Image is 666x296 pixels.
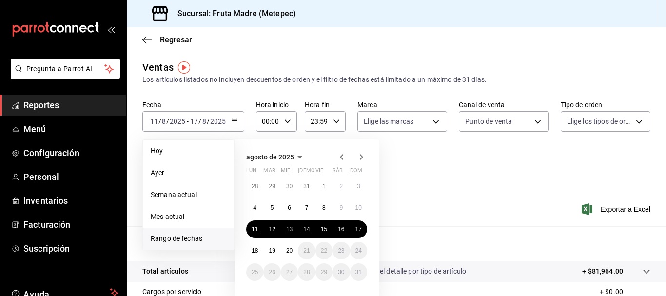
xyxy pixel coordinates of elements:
span: Hoy [151,146,226,156]
label: Tipo de orden [561,101,650,108]
button: Pregunta a Parrot AI [11,59,120,79]
abbr: 28 de julio de 2025 [252,183,258,190]
button: open_drawer_menu [107,25,115,33]
button: 24 de agosto de 2025 [350,242,367,259]
abbr: 31 de agosto de 2025 [355,269,362,276]
input: -- [150,118,158,125]
abbr: 4 de agosto de 2025 [253,204,256,211]
button: 15 de agosto de 2025 [315,220,333,238]
span: Elige las marcas [364,117,413,126]
abbr: 29 de julio de 2025 [269,183,275,190]
button: 12 de agosto de 2025 [263,220,280,238]
span: Configuración [23,146,118,159]
span: Facturación [23,218,118,231]
button: 5 de agosto de 2025 [263,199,280,217]
span: agosto de 2025 [246,153,294,161]
abbr: 8 de agosto de 2025 [322,204,326,211]
abbr: 1 de agosto de 2025 [322,183,326,190]
label: Canal de venta [459,101,548,108]
p: Total artículos [142,266,188,276]
h3: Sucursal: Fruta Madre (Metepec) [170,8,296,20]
button: 21 de agosto de 2025 [298,242,315,259]
input: -- [161,118,166,125]
a: Pregunta a Parrot AI [7,71,120,81]
label: Hora fin [305,101,346,108]
button: 6 de agosto de 2025 [281,199,298,217]
button: 19 de agosto de 2025 [263,242,280,259]
span: Mes actual [151,212,226,222]
span: Menú [23,122,118,136]
abbr: sábado [333,167,343,178]
button: 29 de agosto de 2025 [315,263,333,281]
abbr: 31 de julio de 2025 [303,183,310,190]
button: 23 de agosto de 2025 [333,242,350,259]
abbr: 24 de agosto de 2025 [355,247,362,254]
span: / [166,118,169,125]
abbr: 18 de agosto de 2025 [252,247,258,254]
abbr: martes [263,167,275,178]
abbr: 14 de agosto de 2025 [303,226,310,233]
span: Reportes [23,99,118,112]
abbr: 11 de agosto de 2025 [252,226,258,233]
abbr: 23 de agosto de 2025 [338,247,344,254]
button: 17 de agosto de 2025 [350,220,367,238]
abbr: 5 de agosto de 2025 [271,204,274,211]
span: / [158,118,161,125]
abbr: 29 de agosto de 2025 [321,269,327,276]
button: 3 de agosto de 2025 [350,178,367,195]
span: Semana actual [151,190,226,200]
span: Suscripción [23,242,118,255]
button: 8 de agosto de 2025 [315,199,333,217]
abbr: viernes [315,167,323,178]
abbr: domingo [350,167,362,178]
button: 31 de julio de 2025 [298,178,315,195]
button: 28 de agosto de 2025 [298,263,315,281]
button: 11 de agosto de 2025 [246,220,263,238]
input: -- [190,118,198,125]
input: ---- [169,118,186,125]
abbr: 3 de agosto de 2025 [357,183,360,190]
abbr: 6 de agosto de 2025 [288,204,291,211]
button: 22 de agosto de 2025 [315,242,333,259]
button: 29 de julio de 2025 [263,178,280,195]
span: Elige los tipos de orden [567,117,632,126]
abbr: 19 de agosto de 2025 [269,247,275,254]
button: Regresar [142,35,192,44]
span: / [207,118,210,125]
button: 13 de agosto de 2025 [281,220,298,238]
button: 18 de agosto de 2025 [246,242,263,259]
input: ---- [210,118,226,125]
abbr: 25 de agosto de 2025 [252,269,258,276]
span: / [198,118,201,125]
button: 2 de agosto de 2025 [333,178,350,195]
button: 20 de agosto de 2025 [281,242,298,259]
span: Exportar a Excel [584,203,650,215]
abbr: 2 de agosto de 2025 [339,183,343,190]
abbr: 16 de agosto de 2025 [338,226,344,233]
button: 16 de agosto de 2025 [333,220,350,238]
span: Inventarios [23,194,118,207]
label: Hora inicio [256,101,297,108]
abbr: 17 de agosto de 2025 [355,226,362,233]
button: 10 de agosto de 2025 [350,199,367,217]
abbr: 30 de julio de 2025 [286,183,293,190]
p: + $81,964.00 [582,266,623,276]
abbr: 22 de agosto de 2025 [321,247,327,254]
button: 27 de agosto de 2025 [281,263,298,281]
img: Tooltip marker [178,61,190,74]
abbr: miércoles [281,167,290,178]
abbr: 27 de agosto de 2025 [286,269,293,276]
div: Ventas [142,60,174,75]
abbr: lunes [246,167,256,178]
span: Rango de fechas [151,234,226,244]
button: 14 de agosto de 2025 [298,220,315,238]
abbr: 13 de agosto de 2025 [286,226,293,233]
button: 31 de agosto de 2025 [350,263,367,281]
span: Ayer [151,168,226,178]
abbr: 21 de agosto de 2025 [303,247,310,254]
span: Regresar [160,35,192,44]
abbr: 10 de agosto de 2025 [355,204,362,211]
label: Fecha [142,101,244,108]
button: 25 de agosto de 2025 [246,263,263,281]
